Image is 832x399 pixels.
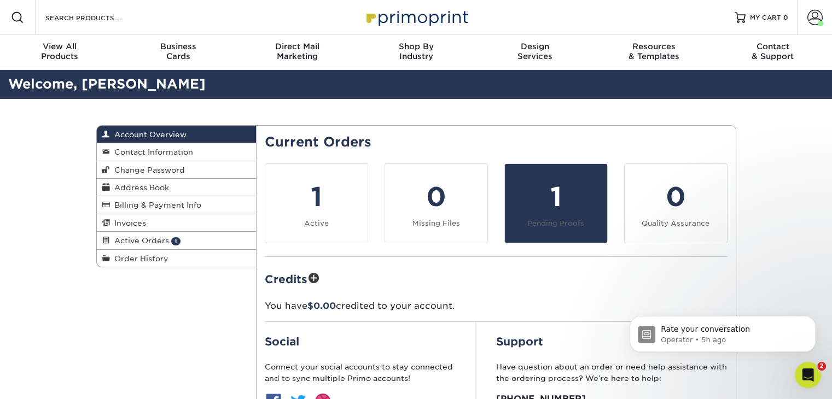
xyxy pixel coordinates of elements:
small: Quality Assurance [642,219,709,227]
span: 2 [817,362,826,371]
div: Cards [119,42,237,61]
h2: Social [265,335,456,348]
div: Services [475,42,594,61]
span: Address Book [110,183,169,192]
a: 1 Pending Proofs [504,163,608,243]
div: 0 [631,177,720,216]
div: 1 [272,177,361,216]
a: 1 Active [265,163,368,243]
span: Active Orders [110,236,169,245]
p: You have credited to your account. [265,300,728,313]
span: 1 [171,237,181,245]
a: BusinessCards [119,35,237,70]
div: 1 [511,177,601,216]
p: Connect your social accounts to stay connected and to sync multiple Primo accounts! [265,361,456,384]
input: SEARCH PRODUCTS..... [44,11,151,24]
span: Account Overview [110,130,187,139]
span: Design [475,42,594,51]
a: Direct MailMarketing [238,35,357,70]
span: Resources [594,42,713,51]
span: 0 [783,14,788,21]
img: Primoprint [362,5,471,29]
span: $0.00 [307,301,336,311]
span: Business [119,42,237,51]
a: Account Overview [97,126,257,143]
iframe: Intercom notifications message [613,293,832,369]
a: Address Book [97,179,257,196]
small: Pending Proofs [527,219,584,227]
h2: Support [496,335,728,348]
a: Contact Information [97,143,257,161]
a: Contact& Support [713,35,832,70]
span: Billing & Payment Info [110,201,201,209]
small: Active [304,219,329,227]
h2: Credits [265,270,728,287]
a: Billing & Payment Info [97,196,257,214]
span: Order History [110,254,168,263]
a: Change Password [97,161,257,179]
span: Contact [713,42,832,51]
a: 0 Missing Files [385,163,488,243]
div: & Templates [594,42,713,61]
div: Marketing [238,42,357,61]
a: Active Orders 1 [97,232,257,249]
iframe: Intercom live chat [795,362,821,388]
a: Resources& Templates [594,35,713,70]
h2: Current Orders [265,134,728,150]
a: 0 Quality Assurance [624,163,728,243]
div: 0 [392,177,481,216]
span: Invoices [110,219,146,227]
a: DesignServices [475,35,594,70]
a: Shop ByIndustry [357,35,475,70]
div: Industry [357,42,475,61]
a: Order History [97,250,257,267]
p: Have question about an order or need help assistance with the ordering process? We’re here to help: [496,361,728,384]
span: Shop By [357,42,475,51]
small: Missing Files [412,219,460,227]
span: Direct Mail [238,42,357,51]
a: Invoices [97,214,257,232]
span: MY CART [750,13,781,22]
div: & Support [713,42,832,61]
span: Contact Information [110,148,193,156]
span: Change Password [110,166,185,174]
